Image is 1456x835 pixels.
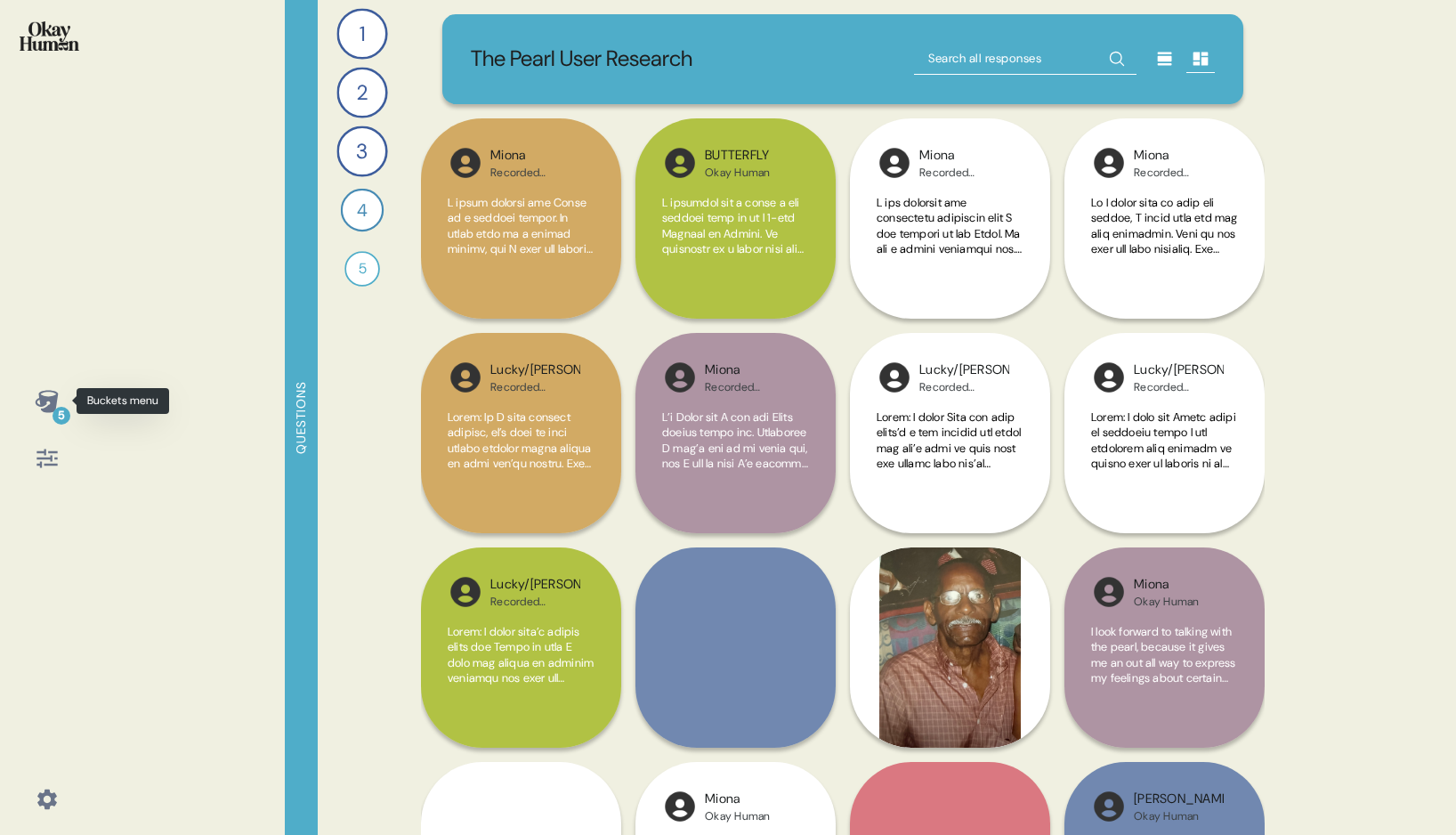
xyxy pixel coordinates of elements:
[919,361,1009,380] div: Lucky/[PERSON_NAME]
[341,189,384,231] div: 4
[20,21,79,51] img: okayhuman.3b1b6348.png
[448,574,483,610] img: l1ibTKarBSWXLOhlfT5LxFP+OttMJpPJZDKZTCbz9PgHEggSPYjZSwEAAAAASUVORK5CYII=
[705,809,771,823] div: Okay Human
[1091,360,1127,395] img: l1ibTKarBSWXLOhlfT5LxFP+OttMJpPJZDKZTCbz9PgHEggSPYjZSwEAAAAASUVORK5CYII=
[1134,575,1200,595] div: Miona
[1134,380,1224,394] div: Recorded Interview
[919,146,1009,166] div: Miona
[490,595,580,609] div: Recorded Interview
[448,145,483,181] img: l1ibTKarBSWXLOhlfT5LxFP+OttMJpPJZDKZTCbz9PgHEggSPYjZSwEAAAAASUVORK5CYII=
[490,146,580,166] div: Miona
[1134,166,1224,180] div: Recorded Interview
[471,43,692,76] p: The Pearl User Research
[877,360,912,395] img: l1ibTKarBSWXLOhlfT5LxFP+OttMJpPJZDKZTCbz9PgHEggSPYjZSwEAAAAASUVORK5CYII=
[914,43,1136,75] input: Search all responses
[1134,146,1224,166] div: Miona
[336,8,387,59] div: 1
[490,575,580,595] div: Lucky/[PERSON_NAME]
[705,146,771,166] div: BUTTERFLY
[490,361,580,380] div: Lucky/[PERSON_NAME]
[336,126,387,176] div: 3
[336,67,387,118] div: 2
[1091,145,1127,181] img: l1ibTKarBSWXLOhlfT5LxFP+OttMJpPJZDKZTCbz9PgHEggSPYjZSwEAAAAASUVORK5CYII=
[877,145,912,181] img: l1ibTKarBSWXLOhlfT5LxFP+OttMJpPJZDKZTCbz9PgHEggSPYjZSwEAAAAASUVORK5CYII=
[705,361,795,380] div: Miona
[1134,790,1224,809] div: [PERSON_NAME]
[490,166,580,180] div: Recorded Interview
[344,251,380,287] div: 5
[1134,809,1224,823] div: Okay Human
[490,380,580,394] div: Recorded Interview
[77,388,169,414] div: Buckets menu
[705,380,795,394] div: Recorded Interview
[53,407,70,425] div: 5
[662,360,698,395] img: l1ibTKarBSWXLOhlfT5LxFP+OttMJpPJZDKZTCbz9PgHEggSPYjZSwEAAAAASUVORK5CYII=
[1134,361,1224,380] div: Lucky/[PERSON_NAME]
[662,145,698,181] img: l1ibTKarBSWXLOhlfT5LxFP+OttMJpPJZDKZTCbz9PgHEggSPYjZSwEAAAAASUVORK5CYII=
[705,790,771,809] div: Miona
[1134,595,1200,609] div: Okay Human
[705,166,771,180] div: Okay Human
[919,166,1009,180] div: Recorded Interview
[448,360,483,395] img: l1ibTKarBSWXLOhlfT5LxFP+OttMJpPJZDKZTCbz9PgHEggSPYjZSwEAAAAASUVORK5CYII=
[1091,789,1127,824] img: l1ibTKarBSWXLOhlfT5LxFP+OttMJpPJZDKZTCbz9PgHEggSPYjZSwEAAAAASUVORK5CYII=
[919,380,1009,394] div: Recorded Interview
[1091,574,1127,610] img: l1ibTKarBSWXLOhlfT5LxFP+OttMJpPJZDKZTCbz9PgHEggSPYjZSwEAAAAASUVORK5CYII=
[662,789,698,824] img: l1ibTKarBSWXLOhlfT5LxFP+OttMJpPJZDKZTCbz9PgHEggSPYjZSwEAAAAASUVORK5CYII=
